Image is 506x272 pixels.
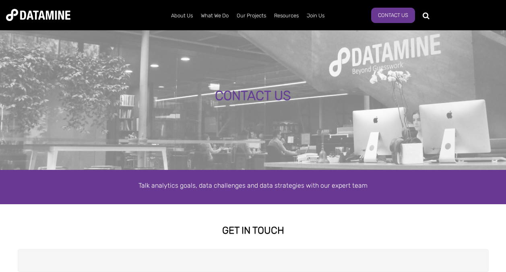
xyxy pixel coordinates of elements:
a: Join Us [303,5,328,26]
a: Contact Us [371,8,415,23]
div: CONTACT US [61,89,445,103]
a: What We Do [197,5,233,26]
span: Talk analytics goals, data challenges and data strategies with our expert team [138,182,368,189]
a: Resources [270,5,303,26]
strong: GET IN TOUCH [222,225,284,236]
a: About Us [167,5,197,26]
img: Datamine [6,9,70,21]
a: Our Projects [233,5,270,26]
